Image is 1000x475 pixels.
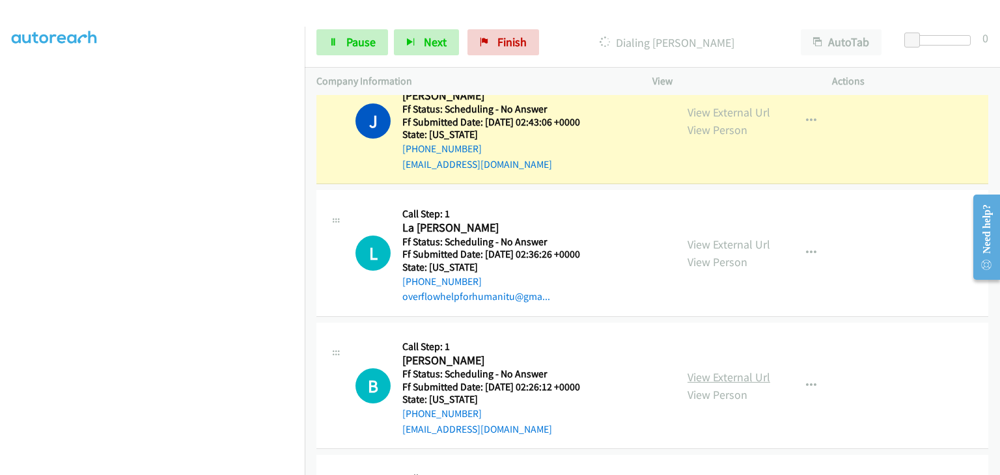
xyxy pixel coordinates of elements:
[557,34,777,51] p: Dialing [PERSON_NAME]
[687,105,770,120] a: View External Url
[346,34,376,49] span: Pause
[467,29,539,55] a: Finish
[497,34,527,49] span: Finish
[402,221,596,236] h2: La [PERSON_NAME]
[402,393,596,406] h5: State: [US_STATE]
[402,248,596,261] h5: Ff Submitted Date: [DATE] 02:36:26 +0000
[911,35,971,46] div: Delay between calls (in seconds)
[402,128,596,141] h5: State: [US_STATE]
[402,275,482,288] a: [PHONE_NUMBER]
[402,290,550,303] a: overflowhelpforhumanitu@gma...
[687,387,747,402] a: View Person
[687,254,747,269] a: View Person
[402,88,596,103] h2: [PERSON_NAME]
[402,261,596,274] h5: State: [US_STATE]
[424,34,447,49] span: Next
[402,381,596,394] h5: Ff Submitted Date: [DATE] 02:26:12 +0000
[687,370,770,385] a: View External Url
[982,29,988,47] div: 0
[402,340,596,353] h5: Call Step: 1
[402,158,552,170] a: [EMAIL_ADDRESS][DOMAIN_NAME]
[687,237,770,252] a: View External Url
[355,368,391,403] h1: B
[355,368,391,403] div: The call is yet to be attempted
[402,116,596,129] h5: Ff Submitted Date: [DATE] 02:43:06 +0000
[652,74,809,89] p: View
[316,29,388,55] a: Pause
[402,353,596,368] h2: [PERSON_NAME]
[402,368,596,381] h5: Ff Status: Scheduling - No Answer
[402,407,482,420] a: [PHONE_NUMBER]
[402,103,596,116] h5: Ff Status: Scheduling - No Answer
[801,29,882,55] button: AutoTab
[687,122,747,137] a: View Person
[355,236,391,271] h1: L
[355,103,391,139] h1: J
[402,423,552,435] a: [EMAIL_ADDRESS][DOMAIN_NAME]
[402,208,596,221] h5: Call Step: 1
[832,74,988,89] p: Actions
[402,142,482,155] a: [PHONE_NUMBER]
[963,185,1000,289] iframe: Resource Center
[402,236,596,249] h5: Ff Status: Scheduling - No Answer
[394,29,459,55] button: Next
[316,74,629,89] p: Company Information
[355,236,391,271] div: The call is yet to be attempted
